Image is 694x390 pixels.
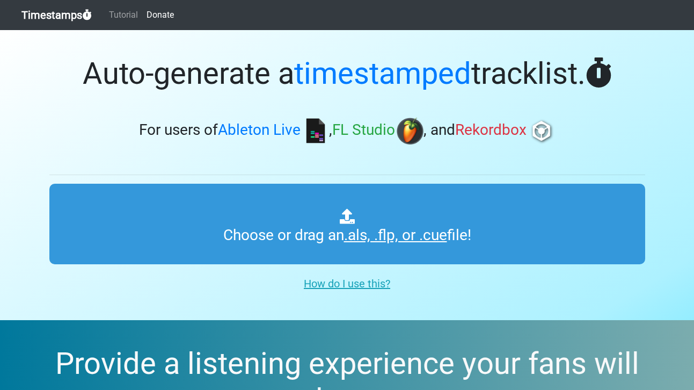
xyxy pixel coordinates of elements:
img: fl.png [397,118,423,145]
a: Timestamps [21,4,92,26]
h1: Auto-generate a tracklist. [49,56,645,92]
span: timestamped [294,56,471,91]
img: ableton.png [302,118,329,145]
u: How do I use this? [304,277,390,290]
a: Donate [142,4,178,26]
img: rb.png [528,118,555,145]
span: FL Studio [332,121,395,139]
a: Tutorial [105,4,142,26]
span: Ableton Live [218,121,301,139]
span: Rekordbox [455,121,527,139]
h3: For users of , , and [49,118,645,145]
